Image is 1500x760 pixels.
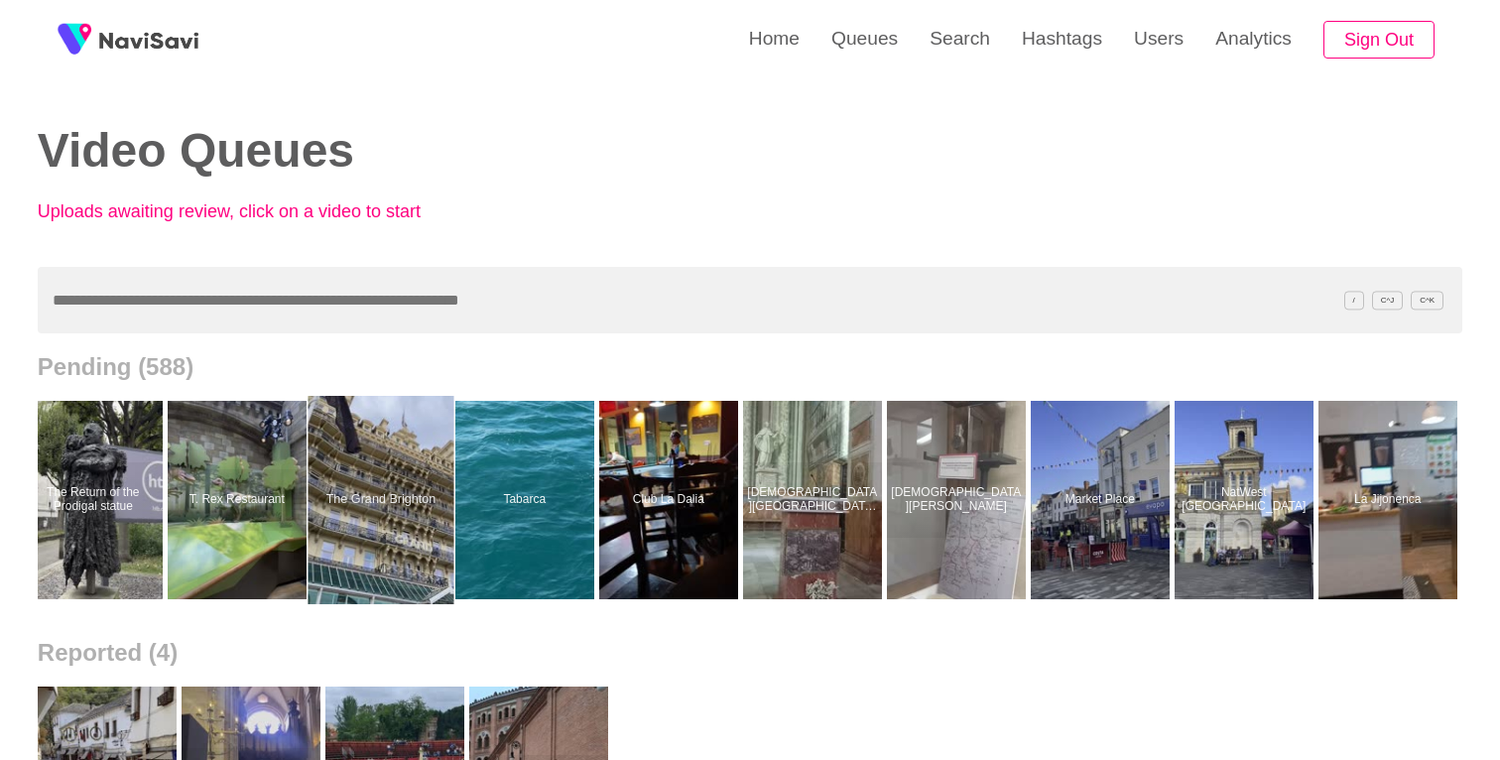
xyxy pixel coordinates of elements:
img: fireSpot [99,30,198,50]
a: T. Rex RestaurantT. Rex Restaurant [168,401,312,599]
span: C^K [1411,291,1443,310]
img: fireSpot [50,15,99,64]
span: / [1344,291,1364,310]
a: The Return of the Prodigal statueThe Return of the Prodigal statue [24,401,168,599]
span: C^J [1372,291,1404,310]
a: The Grand BrightonThe Grand Brighton [312,401,455,599]
h2: Reported (4) [38,639,1462,667]
h2: Pending (588) [38,353,1462,381]
h2: Video Queues [38,125,720,178]
a: Market PlaceMarket Place [1031,401,1175,599]
a: La JijonencaLa Jijonenca [1318,401,1462,599]
button: Sign Out [1323,21,1435,60]
a: [DEMOGRAPHIC_DATA][GEOGRAPHIC_DATA][PERSON_NAME]Iglesia de Santiago [743,401,887,599]
p: Uploads awaiting review, click on a video to start [38,201,474,222]
a: [DEMOGRAPHIC_DATA][PERSON_NAME]Church of Santiago [887,401,1031,599]
a: TabarcaTabarca [455,401,599,599]
a: Club La DaliaClub La Dalia [599,401,743,599]
a: NatWest [GEOGRAPHIC_DATA]NatWest Kingston Market Place [1175,401,1318,599]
